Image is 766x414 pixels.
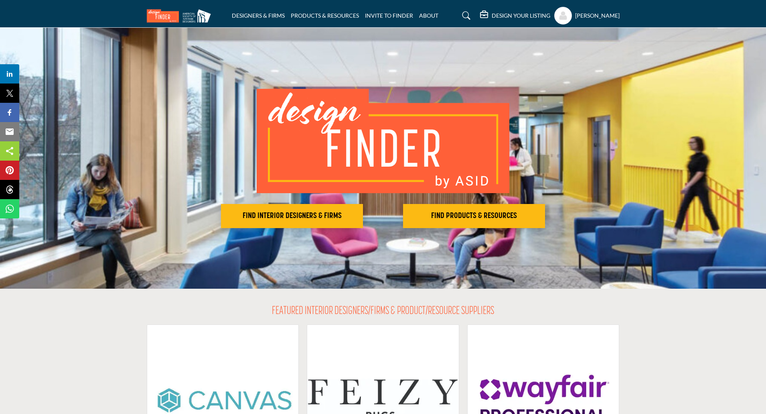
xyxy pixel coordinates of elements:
a: INVITE TO FINDER [365,12,413,19]
a: ABOUT [419,12,438,19]
img: image [257,89,509,193]
img: Site Logo [147,9,215,22]
button: Show hide supplier dropdown [554,7,572,24]
button: FIND INTERIOR DESIGNERS & FIRMS [221,204,363,228]
button: FIND PRODUCTS & RESOURCES [403,204,545,228]
a: Search [454,9,476,22]
a: DESIGNERS & FIRMS [232,12,285,19]
div: DESIGN YOUR LISTING [480,11,550,20]
h2: FIND PRODUCTS & RESOURCES [405,211,543,221]
h5: [PERSON_NAME] [575,12,620,20]
a: PRODUCTS & RESOURCES [291,12,359,19]
h2: FIND INTERIOR DESIGNERS & FIRMS [223,211,361,221]
h2: FEATURED INTERIOR DESIGNERS/FIRMS & PRODUCT/RESOURCE SUPPLIERS [272,305,494,318]
h5: DESIGN YOUR LISTING [492,12,550,19]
